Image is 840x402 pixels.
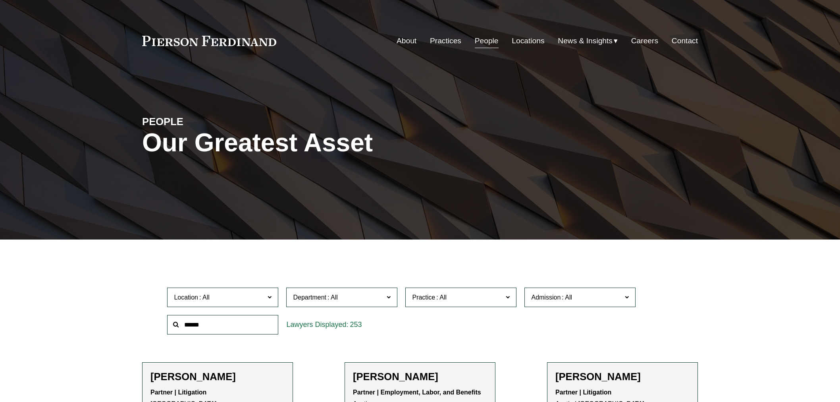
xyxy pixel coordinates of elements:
[531,294,561,301] span: Admission
[475,33,499,48] a: People
[142,115,281,128] h4: PEOPLE
[350,321,362,329] span: 253
[353,389,481,396] strong: Partner | Employment, Labor, and Benefits
[174,294,198,301] span: Location
[412,294,435,301] span: Practice
[555,371,690,383] h2: [PERSON_NAME]
[353,371,487,383] h2: [PERSON_NAME]
[555,389,611,396] strong: Partner | Litigation
[512,33,544,48] a: Locations
[672,33,698,48] a: Contact
[293,294,326,301] span: Department
[150,371,285,383] h2: [PERSON_NAME]
[150,389,206,396] strong: Partner | Litigation
[430,33,461,48] a: Practices
[397,33,416,48] a: About
[631,33,658,48] a: Careers
[558,34,613,48] span: News & Insights
[558,33,618,48] a: folder dropdown
[142,128,512,157] h1: Our Greatest Asset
